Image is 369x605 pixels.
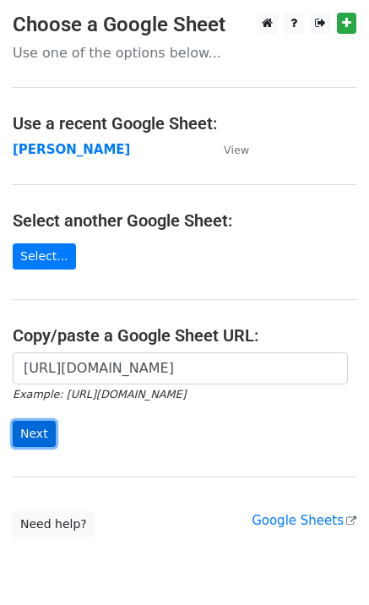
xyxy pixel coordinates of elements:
h4: Select another Google Sheet: [13,210,356,231]
a: Google Sheets [252,513,356,528]
a: Select... [13,243,76,270]
h4: Copy/paste a Google Sheet URL: [13,325,356,346]
input: Next [13,421,56,447]
small: View [224,144,249,156]
p: Use one of the options below... [13,44,356,62]
h3: Choose a Google Sheet [13,13,356,37]
iframe: Chat Widget [285,524,369,605]
a: Need help? [13,511,95,537]
small: Example: [URL][DOMAIN_NAME] [13,388,186,401]
h4: Use a recent Google Sheet: [13,113,356,134]
a: View [207,142,249,157]
a: [PERSON_NAME] [13,142,130,157]
input: Paste your Google Sheet URL here [13,352,348,384]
